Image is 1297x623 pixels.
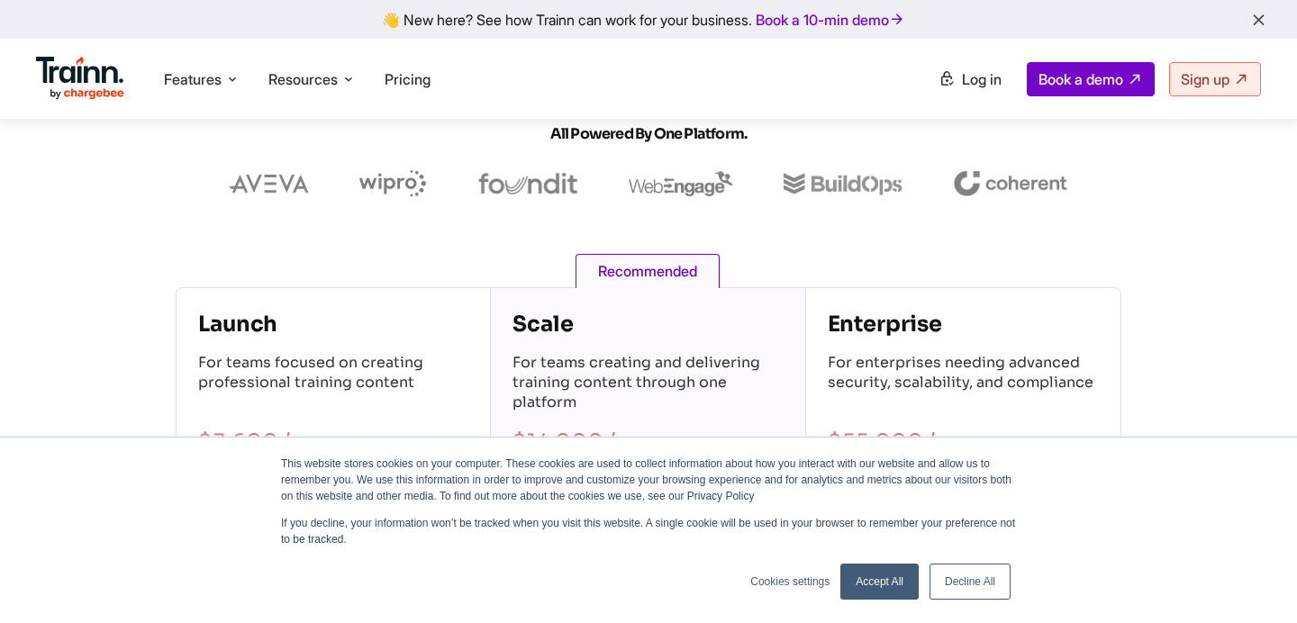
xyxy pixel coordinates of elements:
a: Accept All [840,564,919,600]
img: webengage logo [629,171,733,196]
img: coherent logo [953,171,1067,196]
img: foundit logo [477,173,578,194]
p: For enterprises needing advanced security, scalability, and compliance [828,353,1099,416]
img: wipro logo [359,170,427,197]
span: Sign up [1181,70,1229,88]
p: For teams focused on creating professional training content [198,353,468,416]
s: $3,600 /year [198,429,337,456]
a: Decline All [930,564,1011,600]
h4: Scale [512,310,783,339]
img: Trainn Logo [36,57,124,100]
p: This website stores cookies on your computer. These cookies are used to collect information about... [281,456,1016,504]
p: If you decline, your information won’t be tracked when you visit this website. A single cookie wi... [281,515,1016,547]
span: Recommended [576,254,720,288]
h4: Enterprise [828,310,1099,339]
a: Sign up [1169,62,1261,96]
span: Resources [268,69,338,89]
span: Features [164,69,222,89]
span: Log in [962,70,1002,88]
span: All Powered by One Platform. [550,124,748,143]
a: Cookies settings [750,573,830,590]
a: Book a demo [1027,62,1155,96]
img: aveva logo [230,175,309,193]
h4: Launch [198,310,468,339]
span: Book a demo [1039,70,1123,88]
s: $14,000 /year [512,429,662,456]
a: Log in [928,63,1012,95]
a: Book a 10-min demo [752,7,909,32]
p: For teams creating and delivering training content through one platform [512,353,783,416]
div: 👋 New here? See how Trainn can work for your business. [11,11,1286,28]
a: Pricing [385,70,431,88]
s: $55,000 /year [828,429,982,456]
img: buildops logo [784,173,902,195]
